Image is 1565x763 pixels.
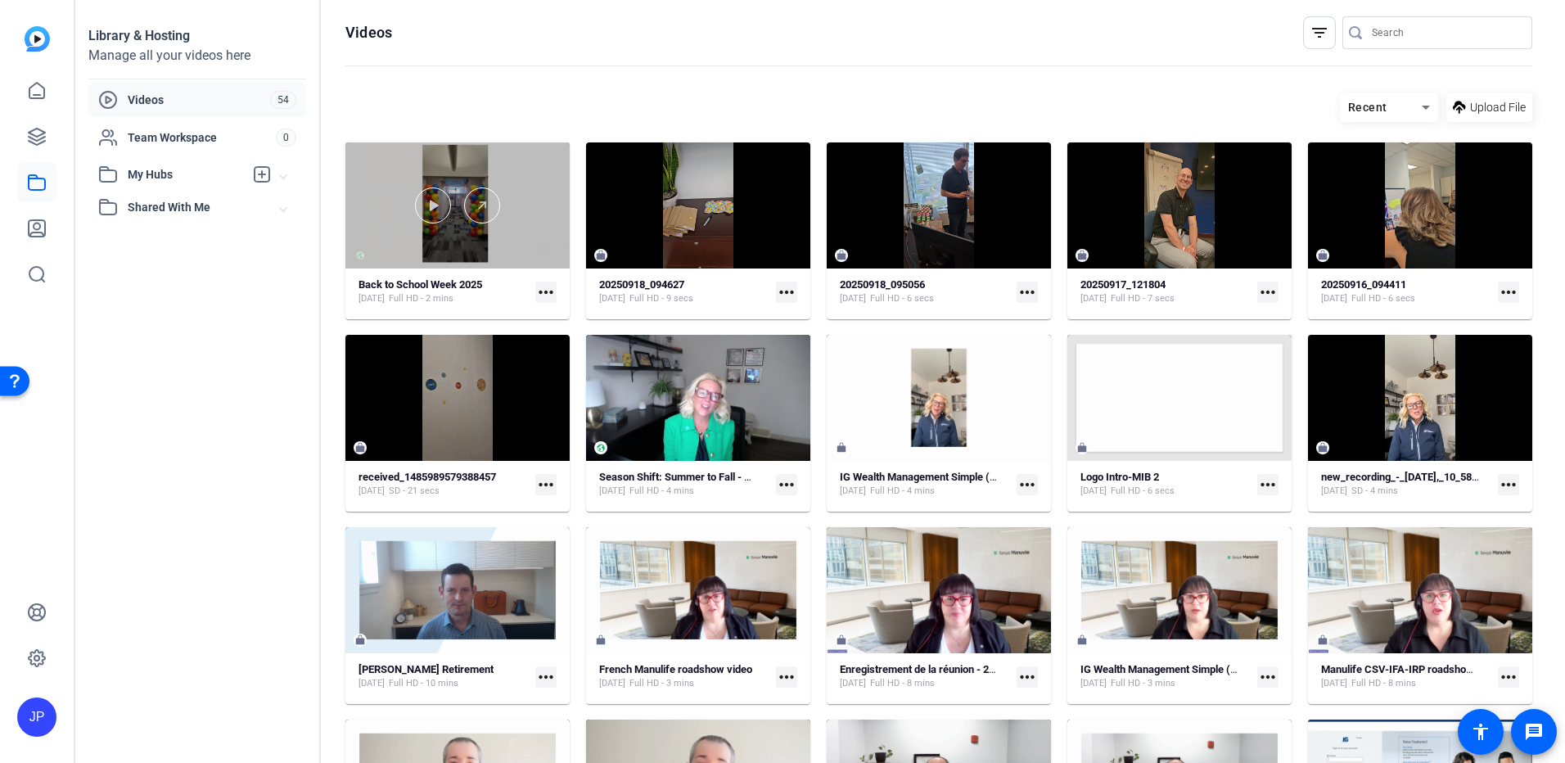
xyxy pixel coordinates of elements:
[599,278,684,291] strong: 20250918_094627
[1080,471,1251,498] a: Logo Intro-MIB 2[DATE]Full HD - 6 secs
[1080,485,1107,498] span: [DATE]
[389,485,440,498] span: SD - 21 secs
[1017,282,1038,303] mat-icon: more_horiz
[1321,278,1406,291] strong: 20250916_094411
[629,677,694,690] span: Full HD - 3 mins
[389,677,458,690] span: Full HD - 10 mins
[870,677,935,690] span: Full HD - 8 mins
[1017,474,1038,495] mat-icon: more_horiz
[840,278,1010,305] a: 20250918_095056[DATE]Full HD - 6 secs
[1498,666,1519,688] mat-icon: more_horiz
[599,663,769,690] a: French Manulife roadshow video[DATE]Full HD - 3 mins
[1446,93,1532,122] button: Upload File
[599,677,625,690] span: [DATE]
[88,46,306,65] div: Manage all your videos here
[840,278,925,291] strong: 20250918_095056
[776,666,797,688] mat-icon: more_horiz
[1351,677,1416,690] span: Full HD - 8 mins
[1524,722,1544,742] mat-icon: message
[629,485,694,498] span: Full HD - 4 mins
[1470,99,1526,116] span: Upload File
[1498,474,1519,495] mat-icon: more_horiz
[1080,292,1107,305] span: [DATE]
[840,663,1062,675] strong: Enregistrement de la réunion - 20250401_09024
[1111,677,1175,690] span: Full HD - 3 mins
[1017,666,1038,688] mat-icon: more_horiz
[1321,663,1491,690] a: Manulife CSV-IFA-IRP roadshow intro - Full Manu video[DATE]Full HD - 8 mins
[535,282,557,303] mat-icon: more_horiz
[1321,471,1491,498] a: new_recording_-_[DATE],_10_58 am (540p)[DATE]SD - 4 mins
[359,278,529,305] a: Back to School Week 2025[DATE]Full HD - 2 mins
[870,292,934,305] span: Full HD - 6 secs
[359,663,494,675] strong: [PERSON_NAME] Retirement
[88,158,306,191] mat-expansion-panel-header: My Hubs
[359,292,385,305] span: [DATE]
[128,129,276,146] span: Team Workspace
[1498,282,1519,303] mat-icon: more_horiz
[1321,471,1522,483] strong: new_recording_-_[DATE],_10_58 am (540p)
[1257,666,1279,688] mat-icon: more_horiz
[1321,292,1347,305] span: [DATE]
[1080,663,1263,675] strong: IG Wealth Management Simple (46516)
[1321,677,1347,690] span: [DATE]
[128,199,280,216] span: Shared With Me
[1351,485,1398,498] span: SD - 4 mins
[345,23,392,43] h1: Videos
[1321,485,1347,498] span: [DATE]
[25,26,50,52] img: blue-gradient.svg
[1257,282,1279,303] mat-icon: more_horiz
[88,26,306,46] div: Library & Hosting
[870,485,935,498] span: Full HD - 4 mins
[1080,278,1251,305] a: 20250917_121804[DATE]Full HD - 7 secs
[840,663,1010,690] a: Enregistrement de la réunion - 20250401_09024[DATE]Full HD - 8 mins
[1257,474,1279,495] mat-icon: more_horiz
[840,471,1010,498] a: IG Wealth Management Simple (49348)[DATE]Full HD - 4 mins
[776,474,797,495] mat-icon: more_horiz
[1471,722,1491,742] mat-icon: accessibility
[1080,677,1107,690] span: [DATE]
[840,471,1022,483] strong: IG Wealth Management Simple (49348)
[359,485,385,498] span: [DATE]
[1372,23,1519,43] input: Search
[1111,292,1175,305] span: Full HD - 7 secs
[359,471,496,483] strong: received_1485989579388457
[1310,23,1329,43] mat-icon: filter_list
[1080,663,1251,690] a: IG Wealth Management Simple (46516)[DATE]Full HD - 3 mins
[359,278,482,291] strong: Back to School Week 2025
[599,471,885,483] strong: Season Shift: Summer to Fall - A Note from [PERSON_NAME]
[276,129,296,147] span: 0
[776,282,797,303] mat-icon: more_horiz
[88,191,306,223] mat-expansion-panel-header: Shared With Me
[359,677,385,690] span: [DATE]
[359,663,529,690] a: [PERSON_NAME] Retirement[DATE]Full HD - 10 mins
[17,698,56,737] div: JP
[629,292,693,305] span: Full HD - 9 secs
[359,471,529,498] a: received_1485989579388457[DATE]SD - 21 secs
[1080,278,1166,291] strong: 20250917_121804
[128,92,270,108] span: Videos
[270,91,296,109] span: 54
[599,485,625,498] span: [DATE]
[535,666,557,688] mat-icon: more_horiz
[1080,471,1159,483] strong: Logo Intro-MIB 2
[1321,278,1491,305] a: 20250916_094411[DATE]Full HD - 6 secs
[840,485,866,498] span: [DATE]
[1348,101,1387,114] span: Recent
[599,663,752,675] strong: French Manulife roadshow video
[840,677,866,690] span: [DATE]
[599,278,769,305] a: 20250918_094627[DATE]Full HD - 9 secs
[1351,292,1415,305] span: Full HD - 6 secs
[535,474,557,495] mat-icon: more_horiz
[128,166,244,183] span: My Hubs
[599,292,625,305] span: [DATE]
[840,292,866,305] span: [DATE]
[389,292,453,305] span: Full HD - 2 mins
[599,471,769,498] a: Season Shift: Summer to Fall - A Note from [PERSON_NAME][DATE]Full HD - 4 mins
[1111,485,1175,498] span: Full HD - 6 secs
